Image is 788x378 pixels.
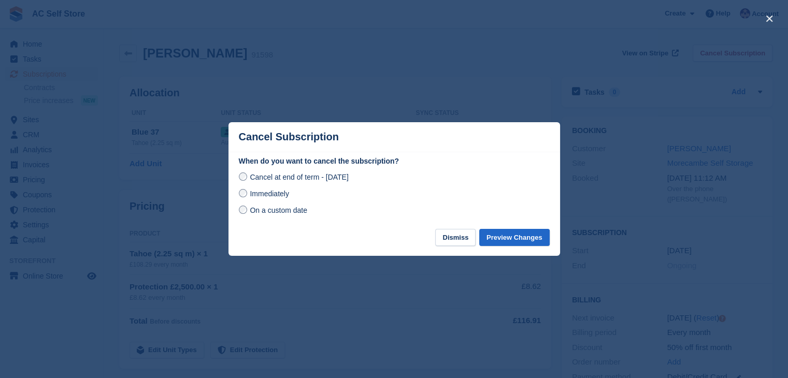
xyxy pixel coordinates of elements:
input: On a custom date [239,206,247,214]
button: Dismiss [435,229,476,246]
input: Cancel at end of term - [DATE] [239,172,247,181]
label: When do you want to cancel the subscription? [239,156,550,167]
button: Preview Changes [479,229,550,246]
span: On a custom date [250,206,307,214]
span: Cancel at end of term - [DATE] [250,173,348,181]
button: close [761,10,778,27]
span: Immediately [250,190,289,198]
input: Immediately [239,189,247,197]
p: Cancel Subscription [239,131,339,143]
